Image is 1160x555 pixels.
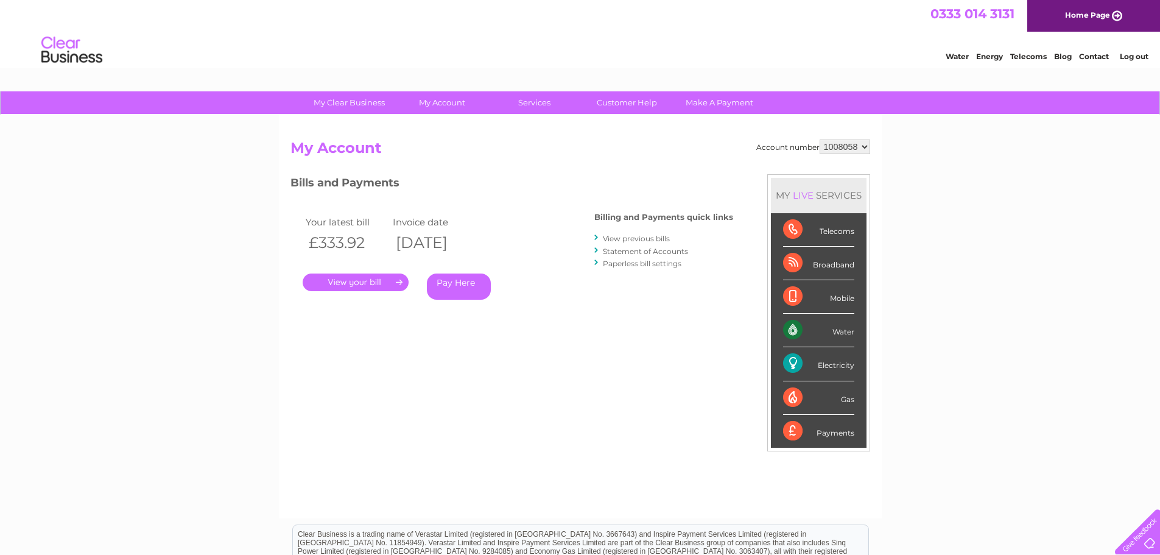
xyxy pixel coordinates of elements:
[930,6,1014,21] a: 0333 014 3131
[783,247,854,280] div: Broadband
[41,32,103,69] img: logo.png
[669,91,770,114] a: Make A Payment
[299,91,399,114] a: My Clear Business
[783,381,854,415] div: Gas
[303,214,390,230] td: Your latest bill
[771,178,866,213] div: MY SERVICES
[790,189,816,201] div: LIVE
[577,91,677,114] a: Customer Help
[603,247,688,256] a: Statement of Accounts
[303,274,409,291] a: .
[293,7,868,59] div: Clear Business is a trading name of Verastar Limited (registered in [GEOGRAPHIC_DATA] No. 3667643...
[603,259,681,268] a: Paperless bill settings
[1054,52,1072,61] a: Blog
[484,91,585,114] a: Services
[303,230,390,255] th: £333.92
[603,234,670,243] a: View previous bills
[756,140,870,154] div: Account number
[976,52,1003,61] a: Energy
[290,140,870,163] h2: My Account
[1010,52,1047,61] a: Telecoms
[594,213,733,222] h4: Billing and Payments quick links
[783,347,854,381] div: Electricity
[1079,52,1109,61] a: Contact
[783,280,854,314] div: Mobile
[427,274,491,300] a: Pay Here
[390,230,477,255] th: [DATE]
[1120,52,1148,61] a: Log out
[783,314,854,347] div: Water
[390,214,477,230] td: Invoice date
[946,52,969,61] a: Water
[290,174,733,196] h3: Bills and Payments
[392,91,492,114] a: My Account
[783,415,854,448] div: Payments
[783,213,854,247] div: Telecoms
